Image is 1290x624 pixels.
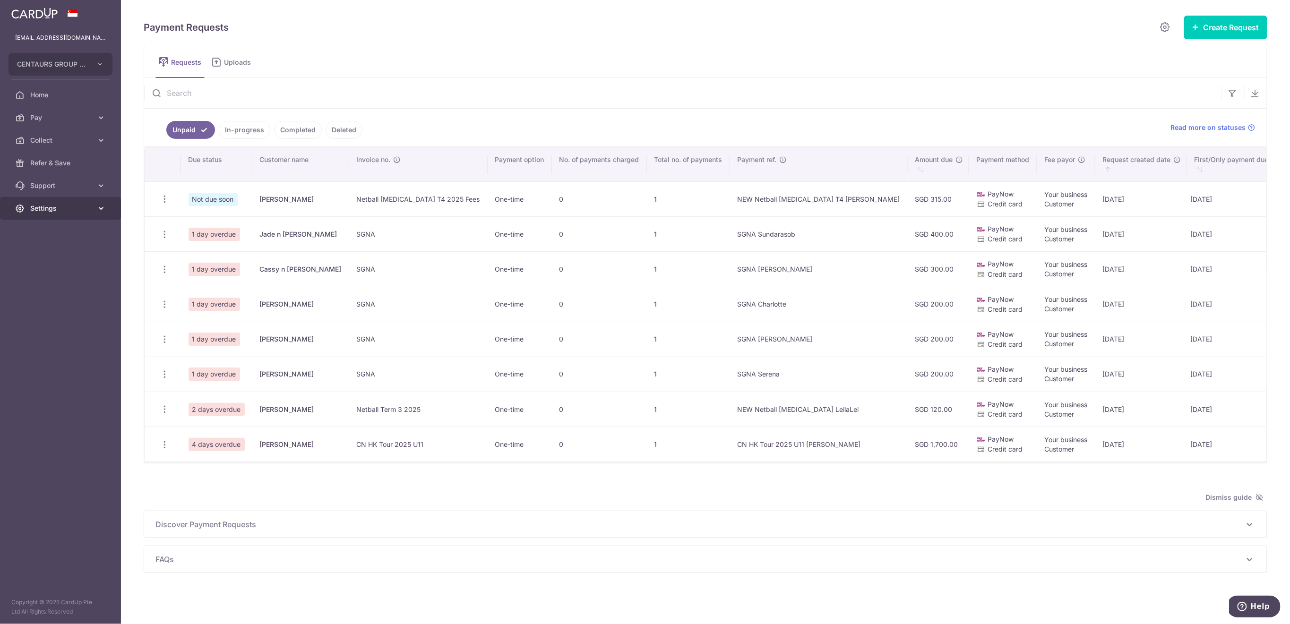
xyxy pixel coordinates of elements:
span: Your business [1045,330,1088,338]
span: Customer [1045,340,1075,348]
span: 1 day overdue [189,263,240,276]
img: paynow-md-4fe65508ce96feda548756c5ee0e473c78d4820b8ea51387c6e4ad89e58a5e61.png [977,400,986,410]
span: PayNow [988,435,1014,443]
td: [PERSON_NAME] [252,181,349,216]
td: 1 [647,392,730,427]
th: No. of payments charged [552,147,647,181]
span: Credit card [988,235,1023,243]
td: SGNA [349,287,488,322]
td: [DATE] [1095,181,1187,216]
td: [DATE] [1095,251,1187,286]
span: 2 days overdue [189,403,245,416]
td: SGD 300.00 [908,251,969,286]
span: Your business [1045,436,1088,444]
td: One-time [488,322,552,357]
span: Uploads [224,58,258,67]
td: SGD 400.00 [908,216,969,251]
td: Jade n [PERSON_NAME] [252,216,349,251]
th: Due status [181,147,252,181]
td: [DATE] [1095,216,1187,251]
td: [DATE] [1095,357,1187,392]
span: Your business [1045,260,1088,268]
img: paynow-md-4fe65508ce96feda548756c5ee0e473c78d4820b8ea51387c6e4ad89e58a5e61.png [977,260,986,270]
td: NEW Netball [MEDICAL_DATA] T4 [PERSON_NAME] [730,181,908,216]
img: paynow-md-4fe65508ce96feda548756c5ee0e473c78d4820b8ea51387c6e4ad89e58a5e61.png [977,435,986,444]
span: PayNow [988,295,1014,303]
td: SGD 200.00 [908,287,969,322]
td: 0 [552,357,647,392]
a: Completed [274,121,322,139]
td: CN HK Tour 2025 U11 [PERSON_NAME] [730,427,908,462]
td: SGNA [349,216,488,251]
span: Settings [30,204,93,213]
td: Netball [MEDICAL_DATA] T4 2025 Fees [349,181,488,216]
td: SGNA [349,322,488,357]
th: Customer name [252,147,349,181]
td: [PERSON_NAME] [252,357,349,392]
span: PayNow [988,365,1014,373]
th: Request created date : activate to sort column ascending [1095,147,1187,181]
td: Netball Term 3 2025 [349,392,488,427]
td: 1 [647,251,730,286]
span: Your business [1045,225,1088,233]
p: Discover Payment Requests [155,519,1256,530]
p: FAQs [155,554,1256,565]
td: One-time [488,251,552,286]
iframe: Opens a widget where you can find more information [1230,596,1281,619]
span: Home [30,90,93,100]
span: Help [21,7,41,15]
img: paynow-md-4fe65508ce96feda548756c5ee0e473c78d4820b8ea51387c6e4ad89e58a5e61.png [977,190,986,199]
h5: Payment Requests [144,20,229,35]
span: Payment option [495,155,544,164]
img: paynow-md-4fe65508ce96feda548756c5ee0e473c78d4820b8ea51387c6e4ad89e58a5e61.png [977,295,986,305]
td: 1 [647,427,730,462]
th: Invoice no. [349,147,488,181]
input: Search [144,78,1221,108]
td: SGNA [349,251,488,286]
th: Payment method [969,147,1037,181]
img: CardUp [11,8,58,19]
span: Customer [1045,410,1075,418]
td: SGNA Sundarasob [730,216,908,251]
td: One-time [488,216,552,251]
td: 0 [552,216,647,251]
span: Payment ref. [738,155,777,164]
span: Requests [171,58,205,67]
span: Discover Payment Requests [155,519,1244,530]
span: Fee payor [1045,155,1075,164]
span: Your business [1045,190,1088,198]
a: Requests [155,47,205,77]
span: PayNow [988,225,1014,233]
span: 1 day overdue [189,333,240,346]
td: [DATE] [1095,392,1187,427]
span: Dismiss guide [1206,492,1264,503]
td: 0 [552,181,647,216]
span: CENTAURS GROUP PRIVATE LIMITED [17,60,87,69]
td: Cassy n [PERSON_NAME] [252,251,349,286]
span: Pay [30,113,93,122]
span: 1 day overdue [189,298,240,311]
td: SGD 315.00 [908,181,969,216]
td: SGNA Serena [730,357,908,392]
td: SGD 200.00 [908,322,969,357]
span: 1 day overdue [189,368,240,381]
td: 0 [552,251,647,286]
span: Read more on statuses [1171,123,1246,132]
span: Customer [1045,445,1075,453]
span: Support [30,181,93,190]
th: Total no. of payments [647,147,730,181]
span: Refer & Save [30,158,93,168]
span: PayNow [988,330,1014,338]
td: 1 [647,322,730,357]
a: Unpaid [166,121,215,139]
span: Request created date [1103,155,1171,164]
span: Credit card [988,375,1023,383]
span: Total no. of payments [654,155,722,164]
span: Amount due [915,155,953,164]
td: One-time [488,287,552,322]
a: In-progress [219,121,270,139]
td: [DATE] [1095,322,1187,357]
td: [PERSON_NAME] [252,427,349,462]
a: Deleted [326,121,362,139]
span: Credit card [988,410,1023,418]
